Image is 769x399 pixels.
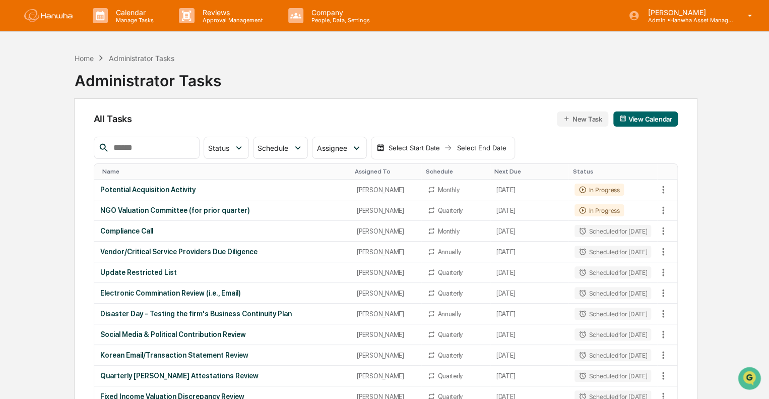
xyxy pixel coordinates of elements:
[574,308,651,320] div: Scheduled for [DATE]
[71,170,122,179] a: Powered byPylon
[303,17,375,24] p: People, Data, Settings
[574,204,623,216] div: In Progress
[357,227,415,235] div: [PERSON_NAME]
[34,87,127,95] div: We're available if you need us!
[574,266,651,278] div: Scheduled for [DATE]
[357,248,415,256] div: [PERSON_NAME]
[208,144,229,152] span: Status
[10,21,183,37] p: How can we help?
[437,331,463,338] div: Quarterly
[437,186,459,194] div: Monthly
[437,207,463,214] div: Quarterly
[316,144,347,152] span: Assignee
[657,168,677,175] div: Toggle SortBy
[357,186,415,194] div: [PERSON_NAME]
[437,352,463,359] div: Quarterly
[108,8,159,17] p: Calendar
[100,289,345,297] div: Electronic Commination Review (i.e., Email)
[10,147,18,155] div: 🔎
[102,168,347,175] div: Toggle SortBy
[490,221,568,242] td: [DATE]
[490,242,568,262] td: [DATE]
[444,144,452,152] img: arrow right
[490,324,568,345] td: [DATE]
[357,372,415,380] div: [PERSON_NAME]
[357,269,415,276] div: [PERSON_NAME]
[574,328,651,340] div: Scheduled for [DATE]
[10,128,18,136] div: 🖐️
[74,64,221,90] div: Administrator Tasks
[355,168,417,175] div: Toggle SortBy
[6,123,69,141] a: 🖐️Preclearance
[437,290,463,297] div: Quarterly
[303,8,375,17] p: Company
[613,111,678,127] button: View Calendar
[574,225,651,237] div: Scheduled for [DATE]
[100,227,345,235] div: Compliance Call
[357,352,415,359] div: [PERSON_NAME]
[387,144,442,152] div: Select Start Date
[100,372,345,380] div: Quarterly [PERSON_NAME] Attestations Review
[24,9,73,22] img: logo
[490,180,568,200] td: [DATE]
[494,168,564,175] div: Toggle SortBy
[574,349,651,361] div: Scheduled for [DATE]
[100,310,345,318] div: Disaster Day - Testing the firm's Business Continuity Plan
[20,146,63,156] span: Data Lookup
[490,262,568,283] td: [DATE]
[557,111,608,127] button: New Task
[357,290,415,297] div: [PERSON_NAME]
[572,168,653,175] div: Toggle SortBy
[454,144,509,152] div: Select End Date
[376,144,384,152] img: calendar
[437,248,461,256] div: Annually
[100,248,345,256] div: Vendor/Critical Service Providers Due Diligence
[490,304,568,324] td: [DATE]
[34,77,165,87] div: Start new chat
[171,80,183,92] button: Start new chat
[69,123,129,141] a: 🗄️Attestations
[437,269,463,276] div: Quarterly
[437,310,461,318] div: Annually
[619,115,626,122] img: calendar
[490,200,568,221] td: [DATE]
[357,310,415,318] div: [PERSON_NAME]
[490,283,568,304] td: [DATE]
[437,227,459,235] div: Monthly
[258,144,288,152] span: Schedule
[195,8,268,17] p: Reviews
[6,142,68,160] a: 🔎Data Lookup
[100,330,345,338] div: Social Media & Political Contribution Review
[639,17,733,24] p: Admin • Hanwha Asset Management ([GEOGRAPHIC_DATA]) Ltd.
[425,168,486,175] div: Toggle SortBy
[437,372,463,380] div: Quarterly
[195,17,268,24] p: Approval Management
[737,366,764,393] iframe: Open customer support
[100,268,345,276] div: Update Restricted List
[100,186,345,194] div: Potential Acquisition Activity
[100,351,345,359] div: Korean Email/Transaction Statement Review
[109,54,174,63] div: Administrator Tasks
[73,128,81,136] div: 🗄️
[100,206,345,214] div: NGO Valuation Committee (for prior quarter)
[574,184,623,196] div: In Progress
[357,331,415,338] div: [PERSON_NAME]
[108,17,159,24] p: Manage Tasks
[574,370,651,382] div: Scheduled for [DATE]
[94,113,132,124] span: All Tasks
[490,345,568,366] td: [DATE]
[74,54,93,63] div: Home
[20,127,65,137] span: Preclearance
[490,366,568,386] td: [DATE]
[83,127,125,137] span: Attestations
[100,171,122,179] span: Pylon
[574,246,651,258] div: Scheduled for [DATE]
[10,77,28,95] img: 1746055101610-c473b297-6a78-478c-a979-82029cc54cd1
[357,207,415,214] div: [PERSON_NAME]
[574,287,651,299] div: Scheduled for [DATE]
[639,8,733,17] p: [PERSON_NAME]
[26,46,166,56] input: Clear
